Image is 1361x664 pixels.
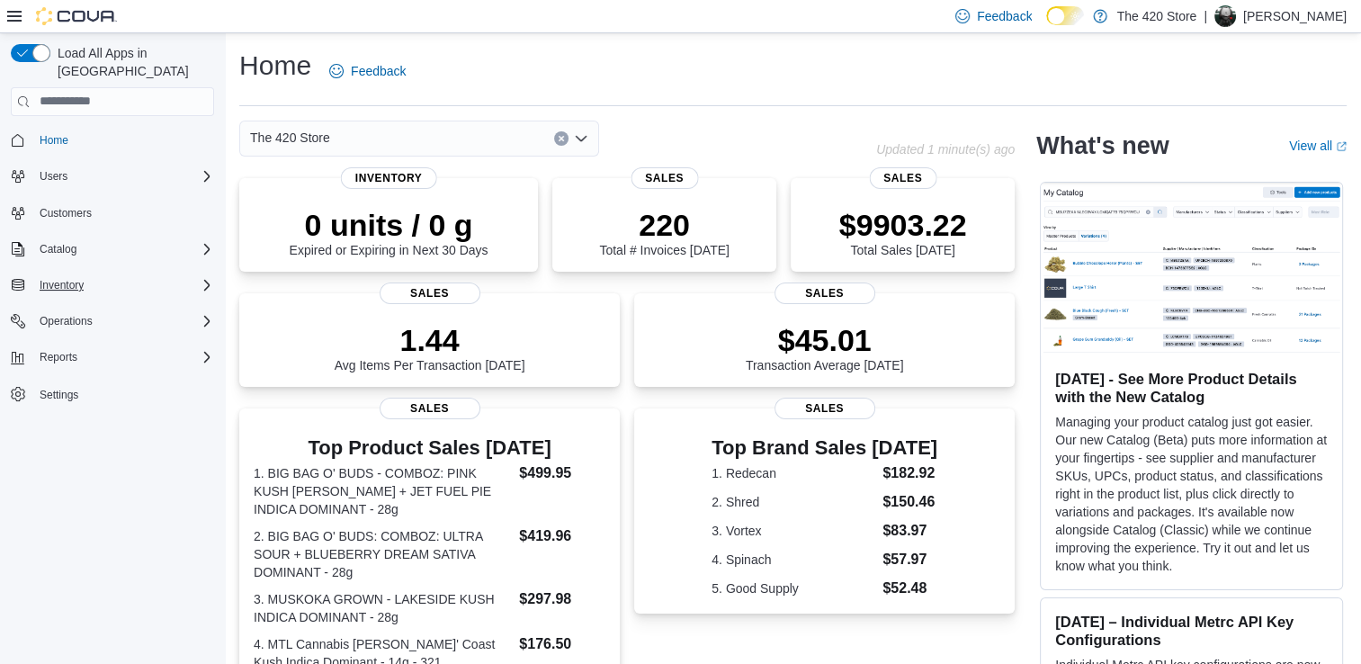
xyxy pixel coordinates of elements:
[1289,139,1347,153] a: View allExternal link
[712,437,937,459] h3: Top Brand Sales [DATE]
[839,207,967,257] div: Total Sales [DATE]
[977,7,1032,25] span: Feedback
[1243,5,1347,27] p: [PERSON_NAME]
[1046,6,1084,25] input: Dark Mode
[775,283,875,304] span: Sales
[4,164,221,189] button: Users
[882,491,937,513] dd: $150.46
[519,588,605,610] dd: $297.98
[1055,413,1328,575] p: Managing your product catalog just got easier. Our new Catalog (Beta) puts more information at yo...
[1046,25,1047,26] span: Dark Mode
[380,283,480,304] span: Sales
[746,322,904,372] div: Transaction Average [DATE]
[32,166,75,187] button: Users
[1055,613,1328,649] h3: [DATE] – Individual Metrc API Key Configurations
[712,551,875,569] dt: 4. Spinach
[40,350,77,364] span: Reports
[1204,5,1207,27] p: |
[32,346,85,368] button: Reports
[322,53,413,89] a: Feedback
[712,493,875,511] dt: 2. Shred
[4,309,221,334] button: Operations
[11,120,214,454] nav: Complex example
[32,129,214,151] span: Home
[712,579,875,597] dt: 5. Good Supply
[32,382,214,405] span: Settings
[1036,131,1168,160] h2: What's new
[32,202,99,224] a: Customers
[32,130,76,151] a: Home
[290,207,488,257] div: Expired or Expiring in Next 30 Days
[746,322,904,358] p: $45.01
[351,62,406,80] span: Feedback
[599,207,729,243] p: 220
[712,464,875,482] dt: 1. Redecan
[4,237,221,262] button: Catalog
[4,127,221,153] button: Home
[254,437,605,459] h3: Top Product Sales [DATE]
[40,133,68,148] span: Home
[32,384,85,406] a: Settings
[554,131,569,146] button: Clear input
[40,169,67,184] span: Users
[32,238,84,260] button: Catalog
[869,167,936,189] span: Sales
[254,527,512,581] dt: 2. BIG BAG O' BUDS: COMBOZ: ULTRA SOUR + BLUEBERRY DREAM SATIVA DOMINANT - 28g
[254,590,512,626] dt: 3. MUSKOKA GROWN - LAKESIDE KUSH INDICA DOMINANT - 28g
[1336,141,1347,152] svg: External link
[290,207,488,243] p: 0 units / 0 g
[876,142,1015,157] p: Updated 1 minute(s) ago
[1116,5,1196,27] p: The 420 Store
[250,127,330,148] span: The 420 Store
[40,278,84,292] span: Inventory
[4,200,221,226] button: Customers
[519,633,605,655] dd: $176.50
[32,274,91,296] button: Inventory
[519,525,605,547] dd: $419.96
[341,167,437,189] span: Inventory
[519,462,605,484] dd: $499.95
[32,202,214,224] span: Customers
[574,131,588,146] button: Open list of options
[882,549,937,570] dd: $57.97
[4,381,221,407] button: Settings
[40,242,76,256] span: Catalog
[254,464,512,518] dt: 1. BIG BAG O' BUDS - COMBOZ: PINK KUSH [PERSON_NAME] + JET FUEL PIE INDICA DOMINANT - 28g
[839,207,967,243] p: $9903.22
[32,310,100,332] button: Operations
[335,322,525,358] p: 1.44
[40,314,93,328] span: Operations
[50,44,214,80] span: Load All Apps in [GEOGRAPHIC_DATA]
[882,520,937,542] dd: $83.97
[4,273,221,298] button: Inventory
[32,238,214,260] span: Catalog
[36,7,117,25] img: Cova
[4,345,221,370] button: Reports
[631,167,698,189] span: Sales
[1055,370,1328,406] h3: [DATE] - See More Product Details with the New Catalog
[775,398,875,419] span: Sales
[32,346,214,368] span: Reports
[32,166,214,187] span: Users
[712,522,875,540] dt: 3. Vortex
[882,578,937,599] dd: $52.48
[335,322,525,372] div: Avg Items Per Transaction [DATE]
[40,206,92,220] span: Customers
[882,462,937,484] dd: $182.92
[1214,5,1236,27] div: Jeroen Brasz
[599,207,729,257] div: Total # Invoices [DATE]
[380,398,480,419] span: Sales
[40,388,78,402] span: Settings
[32,310,214,332] span: Operations
[239,48,311,84] h1: Home
[32,274,214,296] span: Inventory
